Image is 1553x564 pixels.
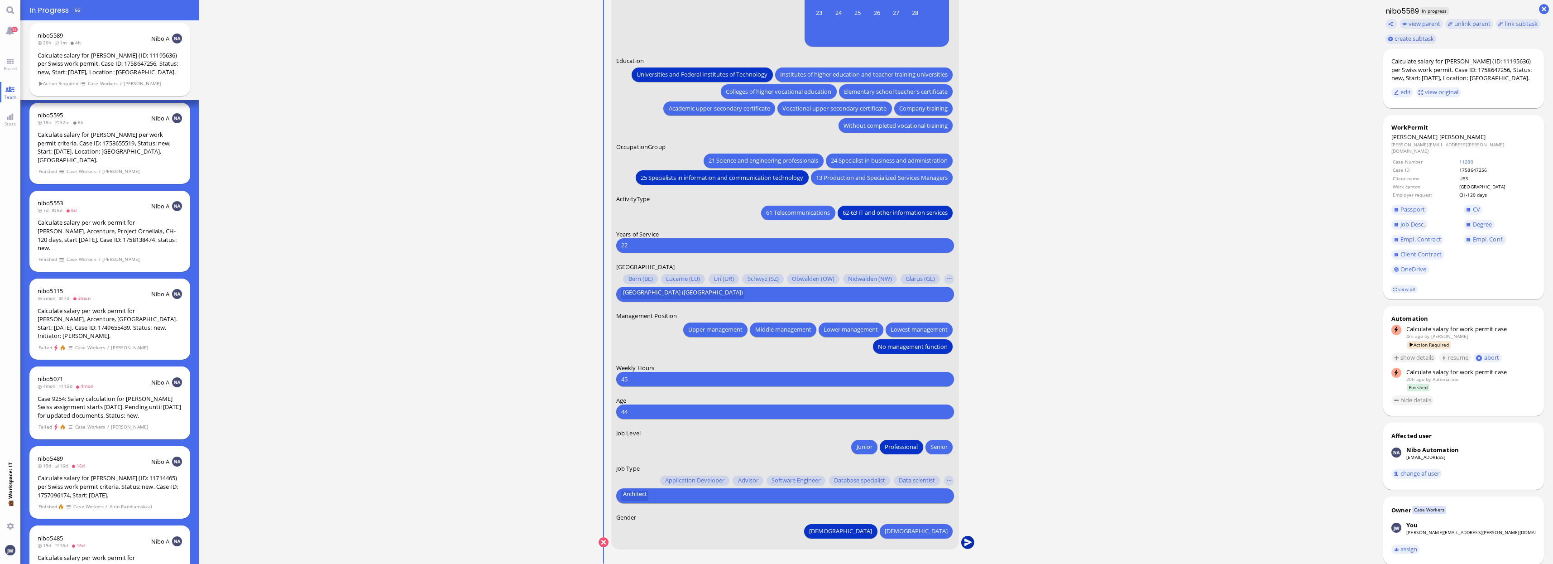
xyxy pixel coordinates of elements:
span: [GEOGRAPHIC_DATA] [616,263,675,271]
span: Weekly Hours [616,364,655,372]
span: Case Workers [75,344,105,352]
button: 62-63 IT and other information services [838,206,953,220]
span: Without completed vocational training [844,121,948,130]
span: Team [2,94,19,100]
span: / [98,168,101,175]
span: [DEMOGRAPHIC_DATA] [885,526,948,536]
span: nibo5115 [38,287,63,295]
a: Degree [1464,220,1495,230]
div: Calculate salary for [PERSON_NAME] (ID: 11714465) per Swiss work permit criteria. Status: new, Ca... [38,474,182,499]
span: 16d [71,542,88,549]
td: UBS [1459,175,1535,182]
span: Nibo A [151,114,170,122]
span: Senior [930,443,948,452]
button: Cancel [599,537,609,547]
span: Empl. Conf. [1473,235,1504,243]
span: 16d [54,463,71,469]
button: assign [1391,545,1420,554]
span: [PERSON_NAME] [124,80,161,87]
a: nibo5489 [38,454,63,463]
img: NA [172,113,182,123]
span: nibo5589 [38,31,63,39]
div: You [1406,521,1418,529]
a: [EMAIL_ADDRESS] [1406,454,1445,460]
span: Gender [616,513,637,521]
td: Client name [1392,175,1458,182]
span: Upper management [688,325,742,334]
span: Professional [885,443,918,452]
span: 1m [54,39,70,46]
span: 20h [38,39,54,46]
a: nibo5485 [38,534,63,542]
span: Job Level [616,429,641,437]
span: In progress [29,5,72,15]
div: Case 9254: Salary calculation for [PERSON_NAME] Swiss assignment starts [DATE]. Pending until [DA... [38,395,182,420]
span: [DEMOGRAPHIC_DATA] [809,526,872,536]
span: Nibo A [151,378,170,386]
span: Case Workers [66,168,97,175]
span: 6d [66,207,80,213]
span: 16d [71,463,88,469]
span: 4m ago [1406,333,1423,339]
span: / [120,80,122,87]
span: Software Engineer [772,477,820,485]
span: Obwalden (OW) [792,276,834,283]
span: Academic upper-secondary certificate [668,104,770,113]
div: Calculate salary per work permit for [PERSON_NAME], Accenture, [GEOGRAPHIC_DATA]. Start: [DATE]. ... [38,307,182,340]
span: Vocational upper-secondary certificate [782,104,887,113]
div: Calculate salary for work permit case [1406,368,1536,376]
span: Finished [1407,384,1430,391]
span: Junior [856,443,872,452]
span: 24 Specialist in business and administration [831,156,948,165]
button: Junior [851,440,877,454]
span: Nibo A [151,290,170,298]
span: 4h [70,39,84,46]
span: CV [1473,205,1480,213]
div: WorkPermit [1391,123,1536,131]
span: 19d [38,463,54,469]
button: Without completed vocational training [839,118,953,133]
span: 26 [868,5,885,22]
img: Nibo Automation [1391,448,1401,458]
button: 61 Telecommunications [761,206,835,220]
a: OneDrive [1391,265,1429,275]
span: Client Contract [1400,250,1442,258]
span: / [107,344,110,352]
button: 25 Specialists in information and communication technology [636,170,808,185]
span: [GEOGRAPHIC_DATA] ([GEOGRAPHIC_DATA]) [623,289,743,299]
button: Application Developer [660,476,729,486]
a: Passport [1391,205,1428,215]
span: 24 [829,5,847,22]
button: Database specialist [829,476,890,486]
button: February 27, 1981 [886,3,905,22]
span: Nibo A [151,458,170,466]
a: Job Desc. [1391,220,1428,230]
td: [GEOGRAPHIC_DATA] [1459,183,1535,190]
button: February 28, 1981 [906,3,925,22]
span: 3mon [72,295,93,301]
span: 62-63 IT and other information services [843,208,948,217]
span: Case Workers [73,503,104,511]
span: Nidwalden (NW) [848,276,892,283]
span: Degree [1473,220,1492,228]
span: Stats [2,121,18,127]
span: 3mon [38,295,58,301]
div: Calculate salary for [PERSON_NAME] per work permit criteria. Case ID: 1758655519, Status: new, St... [38,130,182,164]
button: unlink parent [1445,19,1493,29]
button: Bern (BE) [623,274,657,284]
img: You [1391,523,1401,533]
span: Lower management [824,325,878,334]
span: [PERSON_NAME] [111,344,149,352]
span: Board [1,65,19,72]
a: Empl. Contract [1391,235,1443,245]
span: Passport [1400,205,1425,213]
button: [GEOGRAPHIC_DATA] ([GEOGRAPHIC_DATA]) [621,289,744,299]
td: Case Number [1392,158,1458,165]
span: Architect [623,491,647,501]
span: Nibo A [151,34,170,43]
span: anand.pazhenkottil@bluelakelegal.com [1431,333,1468,339]
button: February 23, 1981 [810,3,829,22]
span: Management Position [616,312,677,320]
button: edit [1391,87,1414,97]
button: Colleges of higher vocational education [721,84,836,99]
